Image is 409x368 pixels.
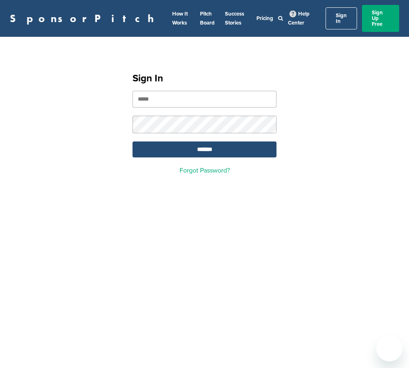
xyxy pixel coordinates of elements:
a: Success Stories [225,11,244,26]
a: Pricing [256,15,273,22]
a: Sign Up Free [362,5,399,32]
a: Forgot Password? [180,166,230,175]
a: SponsorPitch [10,13,159,24]
a: Sign In [326,7,357,29]
h1: Sign In [133,71,276,86]
iframe: Button to launch messaging window [376,335,402,361]
a: Pitch Board [200,11,215,26]
a: How It Works [172,11,188,26]
a: Help Center [288,9,310,28]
